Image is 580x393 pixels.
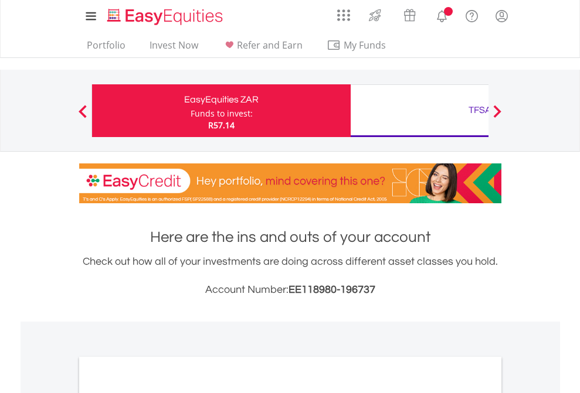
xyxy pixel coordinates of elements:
a: AppsGrid [330,3,358,22]
a: Invest Now [145,39,203,57]
span: My Funds [327,37,403,53]
a: Portfolio [82,39,130,57]
span: Refer and Earn [237,39,303,52]
img: grid-menu-icon.svg [337,9,350,22]
span: R57.14 [208,119,235,131]
img: vouchers-v2.svg [400,6,419,25]
img: thrive-v2.svg [365,6,385,25]
div: Funds to invest: [191,108,253,119]
button: Previous [71,111,94,122]
div: EasyEquities ZAR [99,91,344,108]
a: FAQ's and Support [457,3,487,26]
button: Next [486,111,509,122]
a: Home page [103,3,228,26]
a: My Profile [487,3,517,29]
img: EasyEquities_Logo.png [105,7,228,26]
a: Vouchers [392,3,427,25]
a: Refer and Earn [218,39,307,57]
img: EasyCredit Promotion Banner [79,163,501,203]
h3: Account Number: [79,282,501,298]
span: EE118980-196737 [289,284,375,295]
div: Check out how all of your investments are doing across different asset classes you hold. [79,254,501,298]
h1: Here are the ins and outs of your account [79,227,501,248]
a: Notifications [427,3,457,26]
